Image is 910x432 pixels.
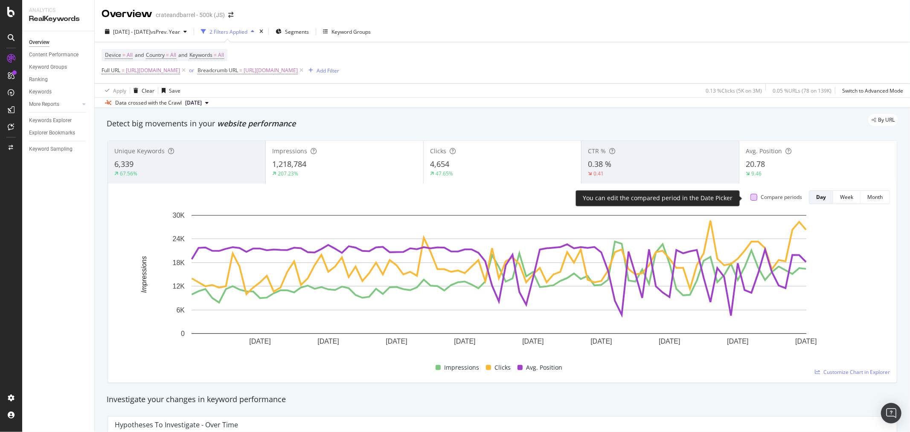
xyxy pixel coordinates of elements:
div: Day [816,193,826,201]
div: Keywords Explorer [29,116,72,125]
a: Content Performance [29,50,88,59]
span: Keywords [189,51,212,58]
button: Segments [272,25,312,38]
text: [DATE] [522,338,544,345]
span: Impressions [272,147,307,155]
text: 30K [173,212,185,219]
text: 12K [173,283,185,290]
div: Compare periods [761,193,802,201]
span: Full URL [102,67,120,74]
div: 0.13 % Clicks ( 5K on 3M ) [706,87,762,94]
div: 0.05 % URLs ( 78 on 139K ) [773,87,832,94]
div: 0.41 [593,170,604,177]
button: Add Filter [305,65,339,76]
text: [DATE] [386,338,407,345]
text: [DATE] [795,338,817,345]
div: Content Performance [29,50,78,59]
span: vs Prev. Year [151,28,180,35]
div: Keyword Sampling [29,145,73,154]
div: Add Filter [317,67,339,74]
div: Month [867,193,883,201]
div: Data crossed with the Crawl [115,99,182,107]
a: Explorer Bookmarks [29,128,88,137]
button: Day [809,190,833,204]
text: [DATE] [727,338,748,345]
div: Clear [142,87,154,94]
span: 2025 Aug. 29th [185,99,202,107]
span: All [170,49,176,61]
span: All [127,49,133,61]
button: or [189,66,194,74]
span: Clicks [494,362,511,373]
span: Customize Chart in Explorer [823,368,890,376]
text: 24K [173,235,185,242]
text: [DATE] [590,338,612,345]
div: Hypotheses to Investigate - Over Time [115,420,238,429]
button: Week [833,190,861,204]
span: [URL][DOMAIN_NAME] [244,64,298,76]
span: [URL][DOMAIN_NAME] [126,64,180,76]
div: Keyword Groups [29,63,67,72]
span: = [122,67,125,74]
span: Avg. Position [526,362,562,373]
button: Clear [130,84,154,97]
div: 2 Filters Applied [209,28,247,35]
span: Country [146,51,165,58]
div: or [189,67,194,74]
div: Week [840,193,853,201]
div: Investigate your changes in keyword performance [107,394,898,405]
div: Analytics [29,7,87,14]
span: 1,218,784 [272,159,306,169]
div: crateandbarrel - 500k (JS) [156,11,225,19]
button: Month [861,190,890,204]
div: 47.65% [436,170,453,177]
div: times [258,27,265,36]
span: Segments [285,28,309,35]
a: Keyword Sampling [29,145,88,154]
div: A chart. [115,211,883,359]
span: CTR % [588,147,606,155]
div: Explorer Bookmarks [29,128,75,137]
span: 4,654 [430,159,449,169]
span: Impressions [444,362,479,373]
text: [DATE] [249,338,270,345]
text: 0 [181,330,185,337]
div: 67.56% [120,170,137,177]
a: Keyword Groups [29,63,88,72]
span: Unique Keywords [114,147,165,155]
button: Save [158,84,180,97]
div: Switch to Advanced Mode [842,87,903,94]
a: Overview [29,38,88,47]
button: 2 Filters Applied [198,25,258,38]
div: 9.46 [751,170,762,177]
a: Keywords [29,88,88,96]
div: Keyword Groups [331,28,371,35]
span: = [122,51,125,58]
a: More Reports [29,100,80,109]
button: Keyword Groups [320,25,374,38]
div: arrow-right-arrow-left [228,12,233,18]
span: [DATE] - [DATE] [113,28,151,35]
text: [DATE] [317,338,339,345]
span: Clicks [430,147,446,155]
span: Device [105,51,121,58]
div: 207.23% [278,170,298,177]
span: and [135,51,144,58]
span: By URL [878,117,895,123]
div: Overview [102,7,152,21]
text: Impressions [140,256,148,293]
a: Ranking [29,75,88,84]
button: [DATE] - [DATE]vsPrev. Year [102,25,190,38]
span: and [178,51,187,58]
span: All [218,49,224,61]
text: 18K [173,259,185,266]
div: You can edit the compared period in the Date Picker [583,194,733,203]
div: Open Intercom Messenger [881,403,901,423]
button: Apply [102,84,126,97]
div: Ranking [29,75,48,84]
span: 6,339 [114,159,134,169]
span: Avg. Position [746,147,782,155]
span: = [239,67,242,74]
a: Customize Chart in Explorer [815,368,890,376]
div: Keywords [29,88,52,96]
